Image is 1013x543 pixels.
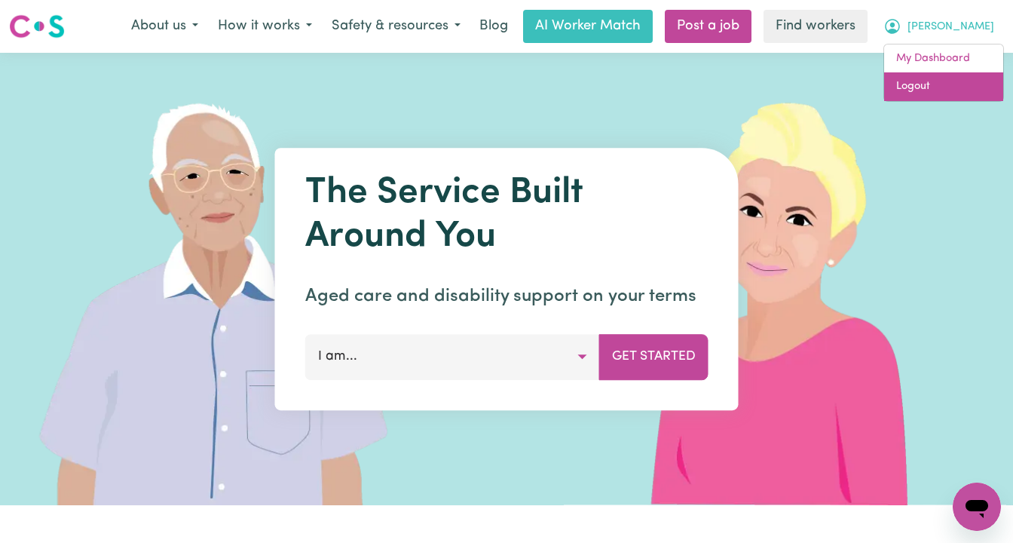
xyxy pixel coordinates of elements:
[599,334,708,379] button: Get Started
[874,11,1004,42] button: My Account
[953,483,1001,531] iframe: Button to launch messaging window
[470,10,517,43] a: Blog
[884,72,1003,101] a: Logout
[305,172,708,259] h1: The Service Built Around You
[121,11,208,42] button: About us
[907,19,994,35] span: [PERSON_NAME]
[9,13,65,40] img: Careseekers logo
[208,11,322,42] button: How it works
[9,9,65,44] a: Careseekers logo
[305,334,600,379] button: I am...
[322,11,470,42] button: Safety & resources
[523,10,653,43] a: AI Worker Match
[305,283,708,310] p: Aged care and disability support on your terms
[665,10,751,43] a: Post a job
[884,44,1003,73] a: My Dashboard
[883,44,1004,102] div: My Account
[764,10,868,43] a: Find workers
